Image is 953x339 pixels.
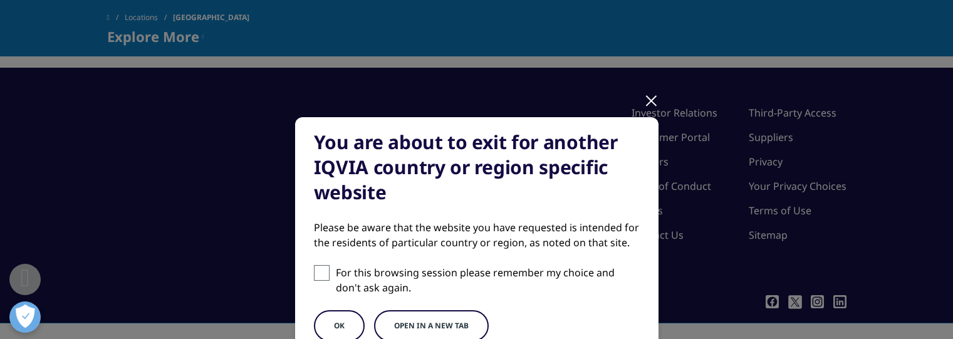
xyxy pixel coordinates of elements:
div: You are about to exit for another IQVIA country or region specific website [314,130,640,205]
div: Please be aware that the website you have requested is intended for the residents of particular c... [314,220,640,250]
button: Präferenzen öffnen [9,301,41,333]
p: For this browsing session please remember my choice and don't ask again. [336,265,640,295]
